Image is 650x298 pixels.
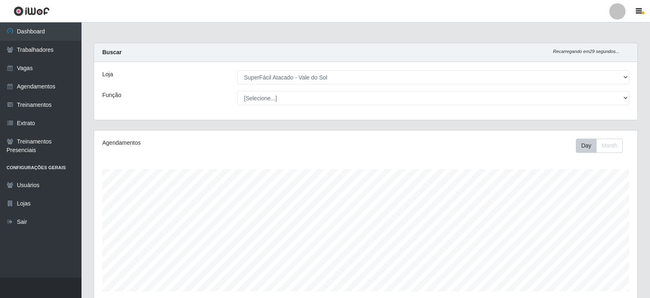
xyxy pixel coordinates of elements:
div: First group [576,139,623,153]
div: Toolbar with button groups [576,139,629,153]
button: Day [576,139,597,153]
i: Recarregando em 29 segundos... [553,49,619,54]
strong: Buscar [102,49,121,55]
img: CoreUI Logo [13,6,50,16]
label: Função [102,91,121,99]
label: Loja [102,70,113,79]
button: Month [596,139,623,153]
div: Agendamentos [102,139,315,147]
